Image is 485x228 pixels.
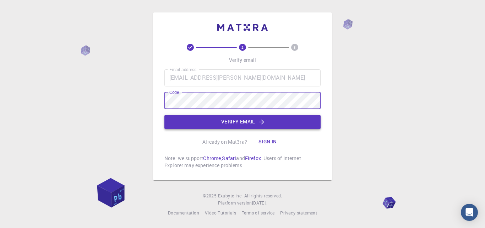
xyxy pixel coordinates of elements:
[203,155,221,161] a: Chrome
[222,155,236,161] a: Safari
[168,210,199,216] span: Documentation
[245,155,261,161] a: Firefox
[169,67,196,73] label: Email address
[242,210,274,217] a: Terms of service
[164,155,321,169] p: Note: we support , and . Users of Internet Explorer may experience problems.
[461,204,478,221] div: Open Intercom Messenger
[244,192,282,200] span: All rights reserved.
[252,200,267,207] a: [DATE].
[252,200,267,206] span: [DATE] .
[218,192,243,200] a: Exabyte Inc.
[253,135,283,149] button: Sign in
[168,210,199,217] a: Documentation
[218,200,252,207] span: Platform version
[241,45,244,50] text: 2
[218,193,243,198] span: Exabyte Inc.
[280,210,317,217] a: Privacy statement
[205,210,236,216] span: Video Tutorials
[169,89,179,95] label: Code
[205,210,236,217] a: Video Tutorials
[280,210,317,216] span: Privacy statement
[242,210,274,216] span: Terms of service
[229,57,256,64] p: Verify email
[203,192,218,200] span: © 2025
[294,45,296,50] text: 3
[202,138,247,145] p: Already on Mat3ra?
[164,115,321,129] button: Verify email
